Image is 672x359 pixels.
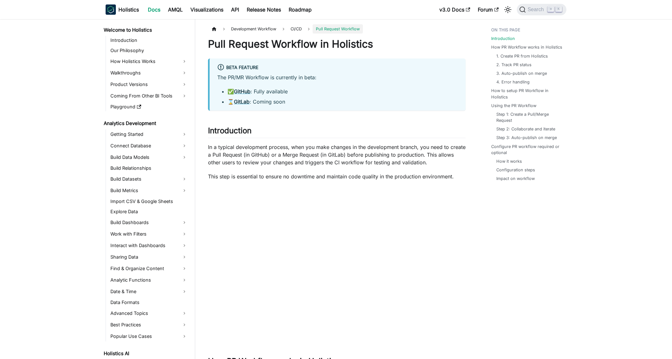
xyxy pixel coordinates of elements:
a: Sharing Data [108,252,189,262]
a: Visualizations [187,4,227,15]
a: Holistics AI [102,349,189,358]
a: Configure PR workflow required or optional [491,144,563,156]
li: ⌛ : Coming soon [228,98,458,105]
a: HolisticsHolistics [106,4,139,15]
kbd: K [556,6,562,12]
a: How it works [496,158,522,164]
a: Step 2: Collaborate and iterate [496,126,555,132]
span: Search [526,7,548,12]
a: Using the PR Workflow [491,103,536,109]
a: Step 1: Create a Pull/Merge Request [496,111,560,123]
a: Introduction [491,35,515,42]
a: How PR Workflow works in Holistics [491,44,562,50]
a: Connect Database [108,141,189,151]
a: Docs [144,4,164,15]
a: Data Formats [108,298,189,307]
a: Playground [108,102,189,111]
a: GitLab [234,98,250,105]
a: How Holistics Works [108,56,189,66]
a: 3. Auto-publish on merge [496,70,547,76]
h2: Introduction [208,126,466,138]
a: 2. Track PR status [496,62,532,68]
a: Configuration steps [496,167,535,173]
a: Impact on workflow [496,176,535,182]
a: Walkthroughs [108,68,189,78]
a: Popular Use Cases [108,331,189,341]
a: 1. Create PR from Holistics [496,53,548,59]
p: In a typical development process, when you make changes in the development branch, you need to cr... [208,143,466,166]
a: Coming From Other BI Tools [108,91,189,101]
a: Import CSV & Google Sheets [108,197,189,206]
a: Home page [208,24,220,34]
nav: Breadcrumbs [208,24,466,34]
h1: Pull Request Workflow in Holistics [208,38,466,51]
span: CI/CD [287,24,305,34]
p: This step is essential to ensure no downtime and maintain code quality in the production environm... [208,173,466,180]
a: API [227,4,243,15]
a: Release Notes [243,4,285,15]
iframe: YouTube video player [208,187,466,341]
button: Switch between dark and light mode (currently light mode) [503,4,513,15]
a: Step 3: Auto-publish on merge [496,135,557,141]
button: Search (Command+K) [517,4,566,15]
a: Interact with Dashboards [108,240,189,251]
a: Introduction [108,36,189,45]
a: Date & Time [108,286,189,297]
a: AMQL [164,4,187,15]
a: Build Metrics [108,185,189,196]
a: Forum [474,4,502,15]
a: Analytics Development [102,119,189,128]
kbd: ⌘ [548,6,554,12]
span: Development Workflow [228,24,279,34]
a: Build Dashboards [108,217,189,228]
a: Welcome to Holistics [102,26,189,35]
b: Holistics [118,6,139,13]
a: How to setup PR Workflow in Holistics [491,88,563,100]
div: Beta Feature [217,64,458,72]
a: GitHub [234,88,251,95]
a: Best Practices [108,320,189,330]
img: Holistics [106,4,116,15]
a: 4. Error handling [496,79,530,85]
a: Product Versions [108,79,189,90]
a: Build Relationships [108,164,189,173]
a: v3.0 Docs [436,4,474,15]
a: Advanced Topics [108,308,189,318]
p: The PR/MR Workflow is currently in beta: [217,74,458,81]
a: Analytic Functions [108,275,189,285]
nav: Docs sidebar [99,19,195,359]
a: Find & Organize Content [108,263,189,274]
a: Build Data Models [108,152,189,162]
a: Build Datasets [108,174,189,184]
li: ✅ : Fully available [228,88,458,95]
a: Getting Started [108,129,189,139]
a: Our Philosophy [108,46,189,55]
a: Work with Filters [108,229,189,239]
span: Pull Request Workflow [313,24,363,34]
a: Explore Data [108,207,189,216]
a: Roadmap [285,4,316,15]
